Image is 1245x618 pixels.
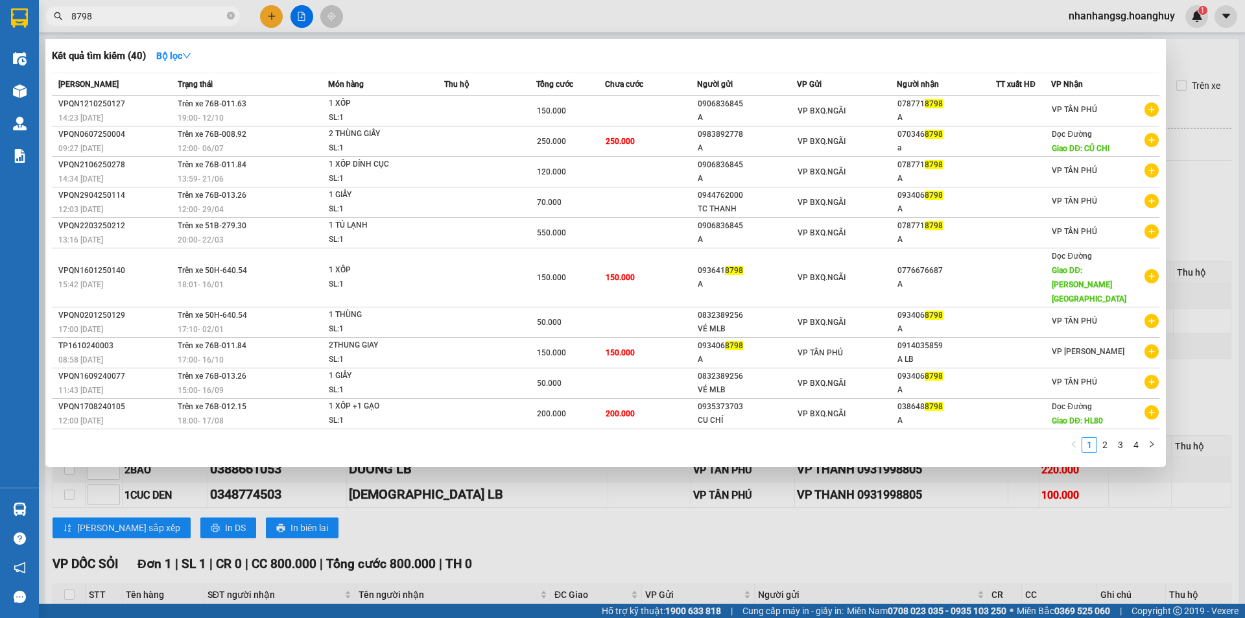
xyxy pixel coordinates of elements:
div: A [698,111,796,125]
span: right [1148,440,1156,448]
span: VP BXQ.NGÃI [798,409,846,418]
span: Tổng cước [536,80,573,89]
li: 1 [1082,437,1097,453]
span: 50.000 [537,318,562,327]
span: Người nhận [897,80,939,89]
span: 8798 [925,191,943,200]
div: 1 XỐP DÍNH CỤC [329,158,426,172]
div: A [897,202,996,216]
div: 0832389256 [698,370,796,383]
span: plus-circle [1144,102,1159,117]
span: plus-circle [1144,314,1159,328]
div: 038648 [897,400,996,414]
div: 093641 [698,264,796,278]
div: A [897,322,996,336]
span: VP TÂN PHÚ [1052,196,1097,206]
span: 8798 [925,372,943,381]
span: Trên xe 50H-640.54 [178,311,247,320]
li: 2 [1097,437,1113,453]
div: SL: 1 [329,172,426,186]
div: 1 XỐP [329,263,426,278]
div: A [897,383,996,397]
span: Dọc Đường [1052,252,1092,261]
div: A LB [897,353,996,366]
span: 15:42 [DATE] [58,280,103,289]
div: SL: 1 [329,141,426,156]
div: 1 THÙNG [329,308,426,322]
span: Món hàng [328,80,364,89]
li: 4 [1128,437,1144,453]
img: logo-vxr [11,8,28,28]
span: 14:23 [DATE] [58,113,103,123]
div: 078771 [897,219,996,233]
span: Trên xe 76B-012.15 [178,402,246,411]
span: 8798 [925,130,943,139]
span: Giao DĐ: [PERSON_NAME][GEOGRAPHIC_DATA] [1052,266,1126,303]
div: A [698,233,796,246]
div: a [897,141,996,155]
span: plus-circle [1144,269,1159,283]
div: 0906836845 [698,97,796,111]
div: 1 XỐP +1 GẠO [329,399,426,414]
div: A [698,278,796,291]
img: warehouse-icon [13,503,27,516]
span: 150.000 [537,348,566,357]
span: VP BXQ.NGÃI [798,273,846,282]
div: VÉ MLB [698,383,796,397]
span: Giao DĐ: HL80 [1052,416,1103,425]
span: 12:00 - 06/07 [178,144,224,153]
span: VP TÂN PHÚ [1052,166,1097,175]
span: Dọc Đường [1052,402,1092,411]
b: VP TÂN PHÚ [38,88,127,106]
img: warehouse-icon [13,52,27,65]
span: VP BXQ.NGÃI [798,167,846,176]
div: VPQN2106250278 [58,158,174,172]
div: 2THUNG GIAY [329,339,426,353]
span: Giao DĐ: CỦ CHI [1052,144,1109,153]
div: SL: 1 [329,233,426,247]
span: VP TÂN PHÚ [798,348,843,357]
a: 4 [1129,438,1143,452]
span: VP TÂN PHÚ [1052,377,1097,386]
span: 8798 [725,341,743,350]
span: 250.000 [537,137,566,146]
span: Thu hộ [444,80,469,89]
span: message [14,591,26,603]
div: 1 XỐP [329,97,426,111]
div: 0776676687 [897,264,996,278]
span: 8798 [925,99,943,108]
span: plus-circle [1144,405,1159,420]
span: plus-circle [1144,194,1159,208]
div: VPQN1708240105 [58,400,174,414]
span: 50.000 [537,379,562,388]
div: 070346 [897,128,996,141]
a: 2 [1098,438,1112,452]
span: VP BXQ.NGÃI [798,106,846,115]
span: 11:43 [DATE] [58,386,103,395]
h3: Kết quả tìm kiếm ( 40 ) [52,49,146,63]
span: VP BXQ.NGÃI [798,379,846,388]
div: VPQN1609240077 [58,370,174,383]
span: VP Gửi [797,80,822,89]
span: VP [PERSON_NAME] [1052,347,1124,356]
div: 1 TỦ LẠNH [329,219,426,233]
span: plus-circle [1144,224,1159,239]
span: 08:58 [DATE] [58,355,103,364]
div: 0944762000 [698,189,796,202]
div: SL: 1 [329,278,426,292]
div: VPQN0607250004 [58,128,174,141]
span: Trạng thái [178,80,213,89]
b: VP [PERSON_NAME] [172,6,317,25]
img: warehouse-icon [13,117,27,130]
span: 12:00 - 29/04 [178,205,224,214]
span: 150.000 [606,348,635,357]
div: SL: 1 [329,414,426,428]
span: Trên xe 50H-640.54 [178,266,247,275]
span: VP BXQ.NGÃI [798,198,846,207]
li: Tên hàng: [129,29,219,53]
span: search [54,12,63,21]
span: plus-circle [1144,375,1159,389]
a: 3 [1113,438,1128,452]
div: VPQN1601250140 [58,264,174,278]
div: A [897,278,996,291]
